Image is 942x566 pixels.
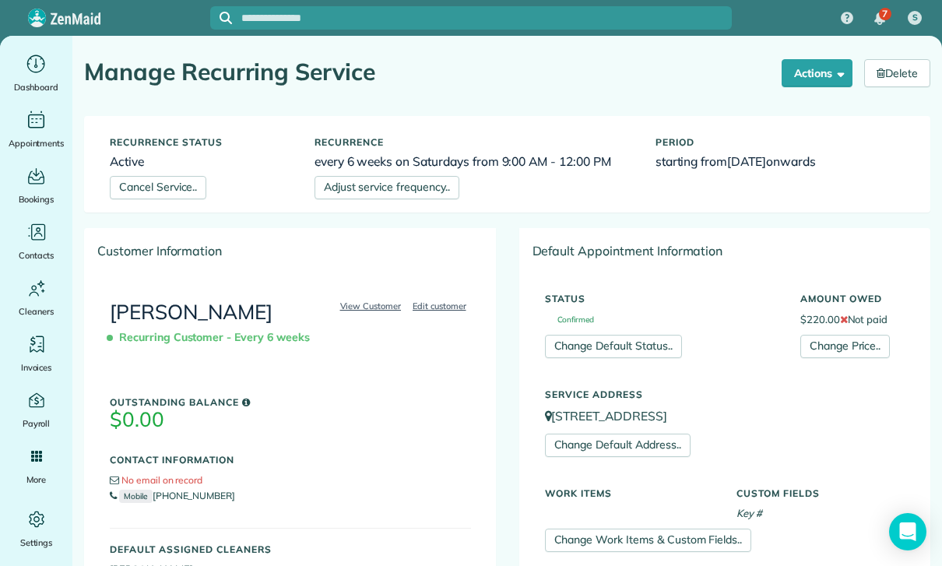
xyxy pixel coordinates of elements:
a: Payroll [6,388,66,431]
a: Delete [864,59,930,87]
a: Mobile[PHONE_NUMBER] [110,490,235,501]
a: Invoices [6,332,66,375]
span: Appointments [9,135,65,151]
h5: Status [545,294,777,304]
div: Default Appointment Information [520,229,930,272]
h5: Work Items [545,488,713,498]
h6: starting from onwards [656,155,905,168]
span: [DATE] [727,153,766,169]
span: 7 [882,8,888,20]
div: Customer Information [85,229,496,272]
span: No email on record [121,474,202,486]
small: Mobile [119,490,153,503]
h5: Amount Owed [800,294,905,304]
div: $220.00 Not paid [789,286,916,358]
div: 7 unread notifications [863,2,896,36]
a: Change Default Address.. [545,434,691,457]
a: Contacts [6,220,66,263]
span: S [912,12,918,24]
span: Confirmed [545,316,595,324]
h5: Custom Fields [736,488,905,498]
span: Recurring Customer - Every 6 weeks [110,324,316,351]
a: View Customer [336,299,406,313]
a: Adjust service frequency.. [315,176,459,199]
h6: Active [110,155,291,168]
p: [STREET_ADDRESS] [545,407,905,425]
a: [PERSON_NAME] [110,299,272,325]
h5: Default Assigned Cleaners [110,544,471,554]
h3: $0.00 [110,409,471,431]
span: Invoices [21,360,52,375]
span: Settings [20,535,53,550]
a: Change Price.. [800,335,890,358]
a: Change Default Status.. [545,335,682,358]
a: Edit customer [408,299,471,313]
em: Key # [736,507,762,519]
span: Contacts [19,248,54,263]
a: Dashboard [6,51,66,95]
a: Settings [6,507,66,550]
button: Actions [782,59,853,87]
a: Change Work Items & Custom Fields.. [545,529,752,552]
h5: Contact Information [110,455,471,465]
h5: Outstanding Balance [110,397,471,407]
h5: Service Address [545,389,905,399]
a: Cleaners [6,276,66,319]
div: Open Intercom Messenger [889,513,926,550]
span: Dashboard [14,79,58,95]
button: Focus search [210,12,232,24]
a: Cancel Service.. [110,176,206,199]
h6: every 6 weeks on Saturdays from 9:00 AM - 12:00 PM [315,155,632,168]
h5: Period [656,137,905,147]
a: Appointments [6,107,66,151]
h5: Recurrence [315,137,632,147]
svg: Focus search [220,12,232,24]
h5: Recurrence status [110,137,291,147]
span: More [26,472,46,487]
span: Bookings [19,192,54,207]
span: Cleaners [19,304,54,319]
span: Payroll [23,416,51,431]
h1: Manage Recurring Service [84,59,770,85]
a: Bookings [6,163,66,207]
